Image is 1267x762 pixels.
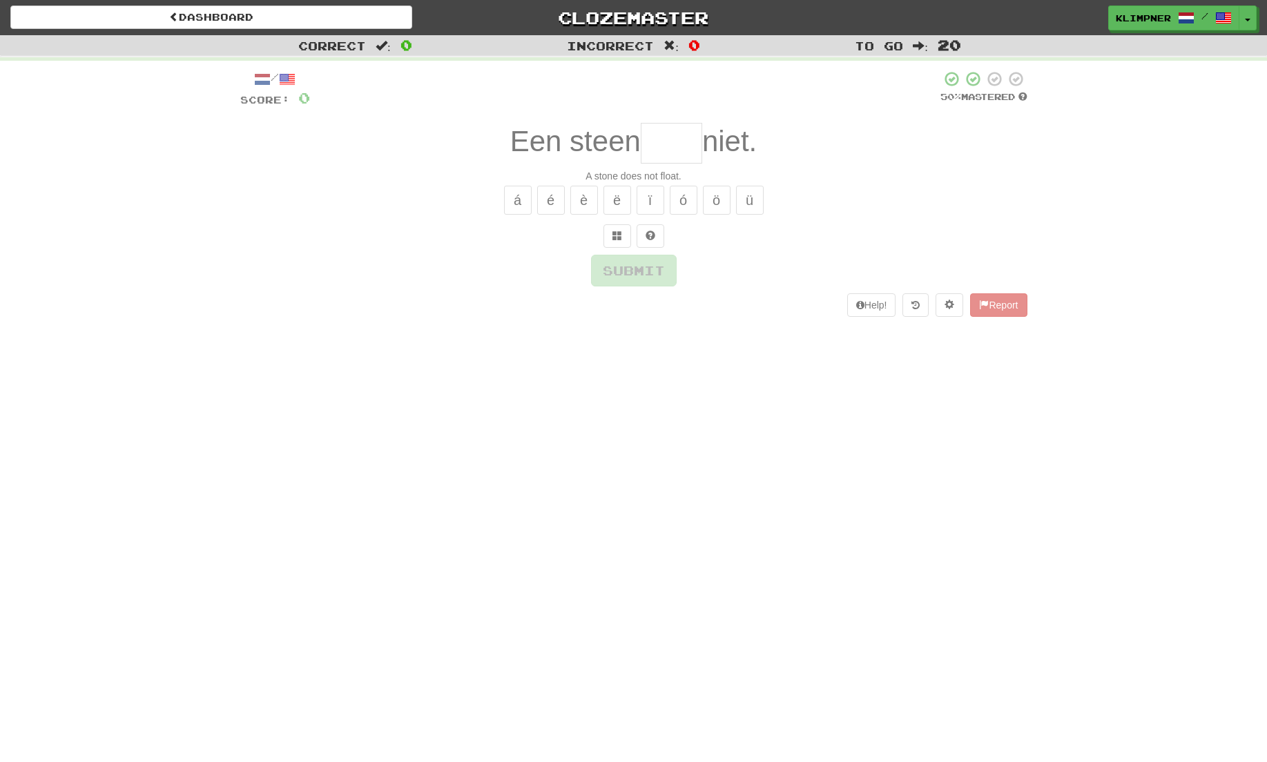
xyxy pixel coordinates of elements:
[240,169,1027,183] div: A stone does not float.
[940,91,961,102] span: 50 %
[855,39,903,52] span: To go
[510,125,641,157] span: Een steen
[1108,6,1239,30] a: klimpner /
[688,37,700,53] span: 0
[736,186,764,215] button: ü
[433,6,835,30] a: Clozemaster
[703,186,731,215] button: ö
[240,70,310,88] div: /
[702,125,757,157] span: niet.
[376,40,391,52] span: :
[504,186,532,215] button: á
[537,186,565,215] button: é
[567,39,654,52] span: Incorrect
[298,39,366,52] span: Correct
[670,186,697,215] button: ó
[847,293,896,317] button: Help!
[400,37,412,53] span: 0
[940,91,1027,104] div: Mastered
[913,40,928,52] span: :
[1116,12,1171,24] span: klimpner
[637,224,664,248] button: Single letter hint - you only get 1 per sentence and score half the points! alt+h
[10,6,412,29] a: Dashboard
[902,293,929,317] button: Round history (alt+y)
[570,186,598,215] button: è
[938,37,961,53] span: 20
[591,255,677,286] button: Submit
[603,224,631,248] button: Switch sentence to multiple choice alt+p
[970,293,1027,317] button: Report
[240,94,290,106] span: Score:
[637,186,664,215] button: ï
[664,40,679,52] span: :
[298,89,310,106] span: 0
[603,186,631,215] button: ë
[1201,11,1208,21] span: /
